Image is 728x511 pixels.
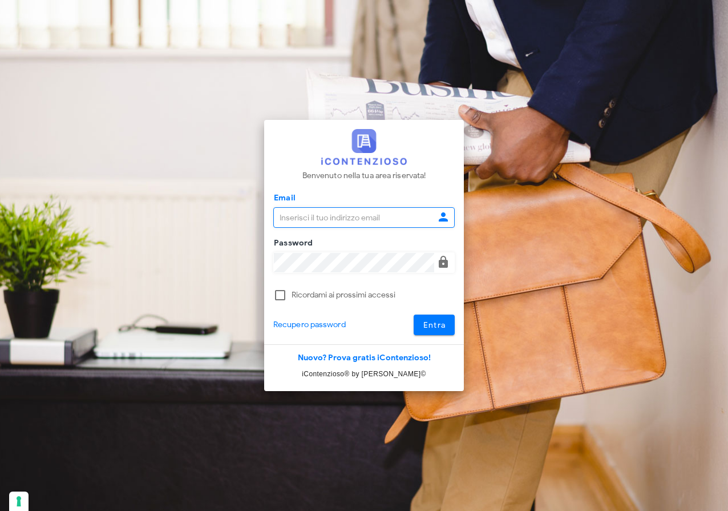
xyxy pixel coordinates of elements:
[274,208,434,227] input: Inserisci il tuo indirizzo email
[292,289,455,301] label: Ricordami ai prossimi accessi
[9,492,29,511] button: Le tue preferenze relative al consenso per le tecnologie di tracciamento
[298,353,431,363] a: Nuovo? Prova gratis iContenzioso!
[414,315,455,335] button: Entra
[302,170,426,182] p: Benvenuto nella tua area riservata!
[264,368,464,380] p: iContenzioso® by [PERSON_NAME]©
[423,320,446,330] span: Entra
[270,238,313,249] label: Password
[270,192,296,204] label: Email
[273,319,346,331] a: Recupero password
